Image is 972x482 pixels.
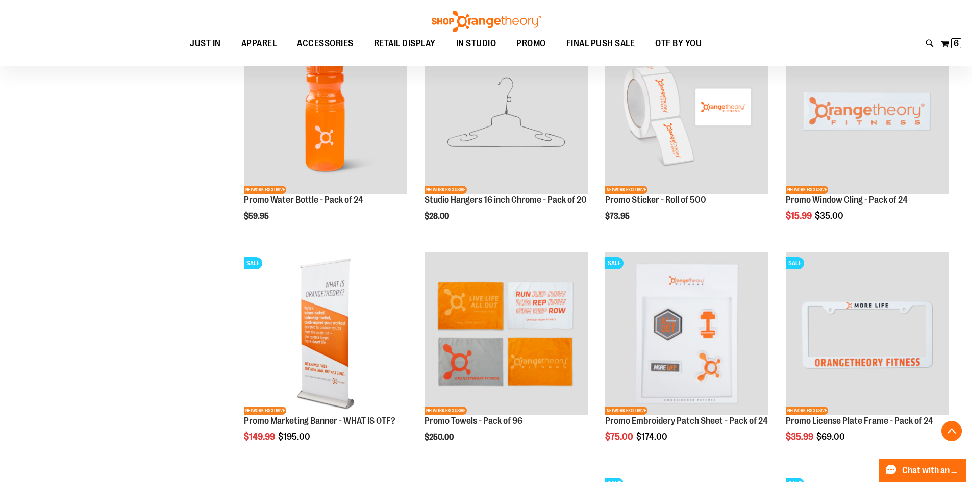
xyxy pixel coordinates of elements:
span: $73.95 [605,212,631,221]
span: NETWORK EXCLUSIVE [786,186,828,194]
a: Promo Window Cling - Pack of 24 [786,195,908,205]
span: NETWORK EXCLUSIVE [786,407,828,415]
a: Promo Embroidery Patch Sheet - Pack of 24 [605,416,768,426]
span: RETAIL DISPLAY [374,32,436,55]
span: PROMO [516,32,546,55]
span: $28.00 [425,212,451,221]
div: product [600,247,774,468]
span: $35.99 [786,432,815,442]
div: product [781,26,954,247]
span: OTF BY YOU [655,32,702,55]
a: Promo Water Bottle - Pack of 24 [244,195,363,205]
img: Studio Hangers 16 inch Chrome - Pack of 20 [425,31,588,194]
div: product [239,26,412,247]
a: Promo Towels - Pack of 96 [425,416,522,426]
span: NETWORK EXCLUSIVE [425,186,467,194]
span: $250.00 [425,433,455,442]
div: product [419,26,593,247]
span: SALE [786,257,804,269]
span: NETWORK EXCLUSIVE [244,407,286,415]
span: $59.95 [244,212,270,221]
span: NETWORK EXCLUSIVE [244,186,286,194]
img: Promo Towels - Pack of 96 [425,252,588,415]
span: APPAREL [241,32,277,55]
span: $75.00 [605,432,635,442]
span: NETWORK EXCLUSIVE [605,186,647,194]
span: SALE [244,257,262,269]
span: $35.00 [815,211,845,221]
a: Promo License Plate Frame - Pack of 24 [786,416,933,426]
span: SALE [605,257,624,269]
span: $149.99 [244,432,277,442]
div: product [419,247,593,468]
span: $69.00 [816,432,846,442]
div: product [781,247,954,468]
img: Promo Sticker - Roll of 500 [605,31,768,194]
a: Promo Water Bottle - Pack of 24NETWORK EXCLUSIVE [244,31,407,195]
span: FINAL PUSH SALE [566,32,635,55]
a: Product image for WHAT IS OTF? MARKETING BANNERSALENETWORK EXCLUSIVE [244,252,407,417]
div: product [239,247,412,468]
a: Studio Hangers 16 inch Chrome - Pack of 20 [425,195,587,205]
span: $15.99 [786,211,813,221]
span: Chat with an Expert [902,466,960,475]
a: Product image for Window Cling Orange - Pack of 24SALENETWORK EXCLUSIVE [786,31,949,195]
a: Promo Sticker - Roll of 500NETWORK EXCLUSIVE [605,31,768,195]
a: Product image for Embroidery Patch Sheet - Pack of 24SALENETWORK EXCLUSIVE [605,252,768,417]
span: $195.00 [278,432,312,442]
a: Studio Hangers 16 inch Chrome - Pack of 20NETWORK EXCLUSIVE [425,31,588,195]
span: NETWORK EXCLUSIVE [425,407,467,415]
img: Product image for Window Cling Orange - Pack of 24 [786,31,949,194]
img: Shop Orangetheory [430,11,542,32]
span: ACCESSORIES [297,32,354,55]
span: 6 [954,38,959,48]
img: Product image for WHAT IS OTF? MARKETING BANNER [244,252,407,415]
div: product [600,26,774,247]
a: Product image for License Plate Frame White - Pack of 24SALENETWORK EXCLUSIVE [786,252,949,417]
span: $174.00 [636,432,669,442]
span: JUST IN [190,32,221,55]
button: Back To Top [941,421,962,441]
a: Promo Sticker - Roll of 500 [605,195,706,205]
button: Chat with an Expert [879,459,966,482]
img: Product image for License Plate Frame White - Pack of 24 [786,252,949,415]
span: IN STUDIO [456,32,496,55]
a: Promo Marketing Banner - WHAT IS OTF? [244,416,395,426]
span: NETWORK EXCLUSIVE [605,407,647,415]
img: Promo Water Bottle - Pack of 24 [244,31,407,194]
img: Product image for Embroidery Patch Sheet - Pack of 24 [605,252,768,415]
a: Promo Towels - Pack of 96NETWORK EXCLUSIVE [425,252,588,417]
